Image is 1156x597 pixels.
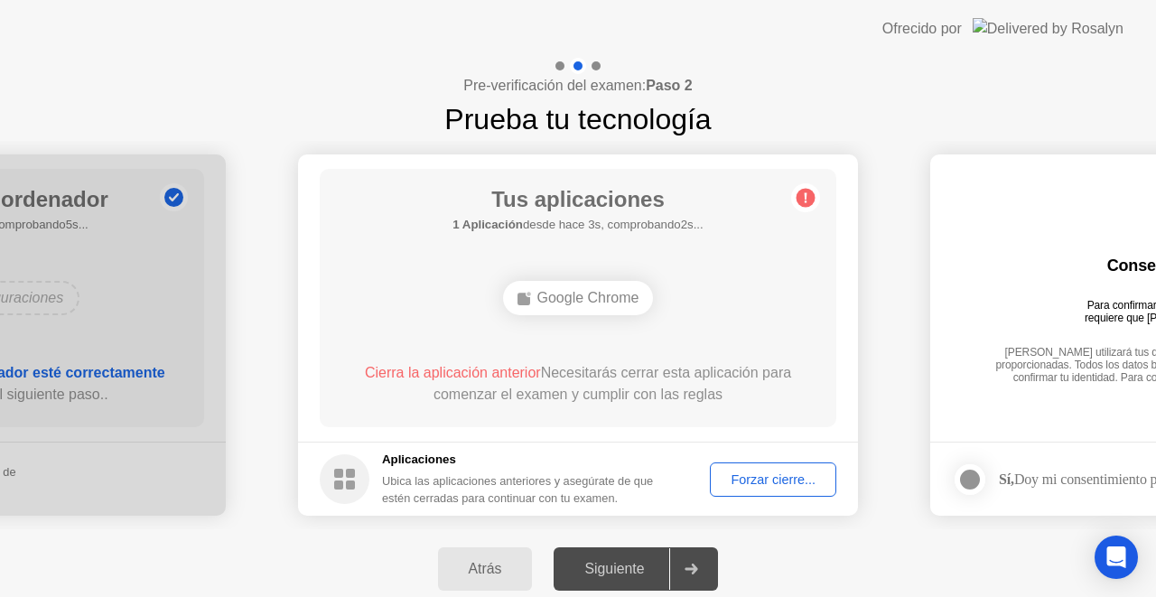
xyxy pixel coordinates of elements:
b: Paso 2 [646,78,693,93]
h1: Prueba tu tecnología [444,98,711,141]
h4: Pre-verificación del examen: [463,75,692,97]
div: Atrás [443,561,527,577]
span: Cierra la aplicación anterior [365,365,541,380]
button: Siguiente [554,547,718,591]
button: Atrás [438,547,533,591]
h1: Tus aplicaciones [452,183,704,216]
button: Forzar cierre... [710,462,836,497]
div: Google Chrome [503,281,654,315]
strong: Sí, [999,471,1014,487]
div: Forzar cierre... [716,472,830,487]
div: Necesitarás cerrar esta aplicación para comenzar el examen y cumplir con las reglas [346,362,811,406]
img: Delivered by Rosalyn [973,18,1123,39]
div: Ubica las aplicaciones anteriores y asegúrate de que estén cerradas para continuar con tu examen. [382,472,656,507]
b: 1 Aplicación [452,218,523,231]
div: Ofrecido por [882,18,962,40]
div: Open Intercom Messenger [1095,536,1138,579]
h5: Aplicaciones [382,451,656,469]
h5: desde hace 3s, comprobando2s... [452,216,704,234]
div: Siguiente [559,561,669,577]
